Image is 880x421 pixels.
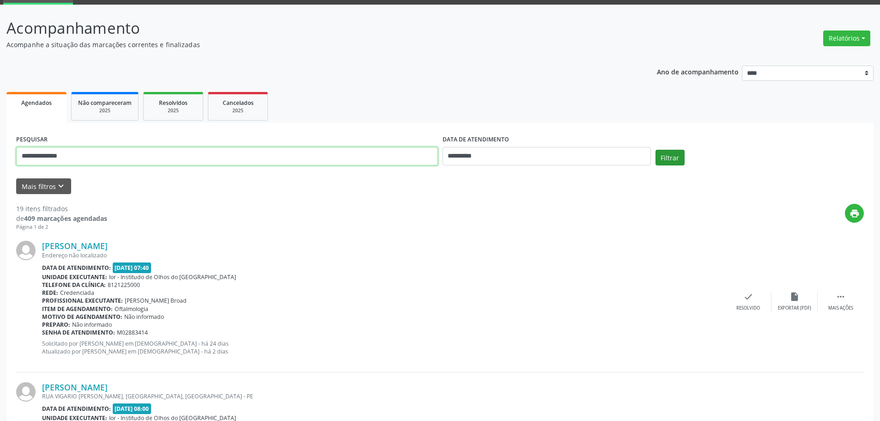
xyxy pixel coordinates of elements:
[16,241,36,260] img: img
[24,214,107,223] strong: 409 marcações agendadas
[113,262,152,273] span: [DATE] 07:40
[42,297,123,305] b: Profissional executante:
[42,264,111,272] b: Data de atendimento:
[789,292,800,302] i: insert_drive_file
[78,99,132,107] span: Não compareceram
[78,107,132,114] div: 2025
[16,214,107,223] div: de
[42,241,108,251] a: [PERSON_NAME]
[124,313,164,321] span: Não informado
[60,289,94,297] span: Credenciada
[72,321,112,329] span: Não informado
[113,403,152,414] span: [DATE] 08:00
[850,208,860,219] i: print
[42,289,58,297] b: Rede:
[42,405,111,413] b: Data de atendimento:
[16,382,36,402] img: img
[16,223,107,231] div: Página 1 de 2
[159,99,188,107] span: Resolvidos
[42,340,725,355] p: Solicitado por [PERSON_NAME] em [DEMOGRAPHIC_DATA] - há 24 dias Atualizado por [PERSON_NAME] em [...
[42,392,725,400] div: RUA VIGARIO [PERSON_NAME], [GEOGRAPHIC_DATA], [GEOGRAPHIC_DATA] - PE
[21,99,52,107] span: Agendados
[223,99,254,107] span: Cancelados
[16,133,48,147] label: PESQUISAR
[56,181,66,191] i: keyboard_arrow_down
[42,273,107,281] b: Unidade executante:
[16,204,107,214] div: 19 itens filtrados
[215,107,261,114] div: 2025
[655,150,685,165] button: Filtrar
[778,305,811,311] div: Exportar (PDF)
[836,292,846,302] i: 
[6,17,613,40] p: Acompanhamento
[42,321,70,329] b: Preparo:
[42,305,113,313] b: Item de agendamento:
[150,107,196,114] div: 2025
[16,178,71,195] button: Mais filtroskeyboard_arrow_down
[108,281,140,289] span: 8121225000
[823,31,870,46] button: Relatórios
[657,66,739,77] p: Ano de acompanhamento
[828,305,853,311] div: Mais ações
[117,329,148,336] span: M02883414
[42,329,115,336] b: Senha de atendimento:
[125,297,187,305] span: [PERSON_NAME] Broad
[42,313,122,321] b: Motivo de agendamento:
[845,204,864,223] button: print
[42,251,725,259] div: Endereço não localizado
[743,292,753,302] i: check
[6,40,613,49] p: Acompanhe a situação das marcações correntes e finalizadas
[115,305,148,313] span: Oftalmologia
[443,133,509,147] label: DATA DE ATENDIMENTO
[736,305,760,311] div: Resolvido
[42,382,108,392] a: [PERSON_NAME]
[109,273,236,281] span: Ior - Institudo de Olhos do [GEOGRAPHIC_DATA]
[42,281,106,289] b: Telefone da clínica:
